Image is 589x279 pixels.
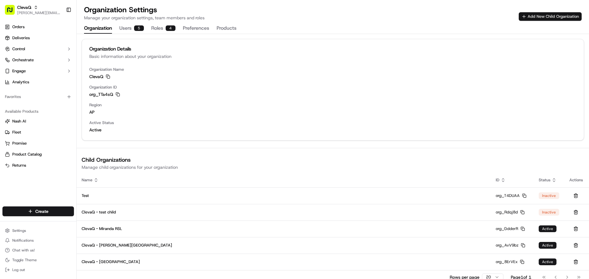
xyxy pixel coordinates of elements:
span: Active [89,127,576,133]
button: Add New Child Organization [519,12,582,21]
div: Basic information about your organization [89,53,576,59]
button: Control [2,44,74,54]
span: org_8ErVEx [496,259,518,265]
div: Active [539,258,556,265]
div: 4 [166,25,175,31]
button: Returns [2,160,74,170]
div: 📗 [6,89,11,94]
img: Nash [6,6,18,18]
span: API Documentation [58,89,98,95]
span: Test [82,193,89,198]
button: Users [119,23,144,34]
div: Inactive [539,192,559,199]
span: org_AvV9bz [496,243,518,248]
span: Orchestrate [12,57,34,63]
span: ClevaQ - Miranda RSL [82,226,122,231]
div: Actions [569,177,584,183]
span: ClevaQ - [GEOGRAPHIC_DATA] [82,259,140,264]
a: Product Catalog [5,152,71,157]
input: Got a question? Start typing here... [16,40,110,46]
span: Chat with us! [12,248,35,253]
span: org_Rdqj8d [496,209,518,215]
div: Inactive [539,209,559,216]
button: Notifications [2,236,74,245]
span: Promise [12,141,27,146]
h2: Child Organizations [82,156,584,164]
span: Organization ID [89,85,576,90]
span: Orders [12,24,25,30]
span: Toggle Theme [12,258,37,262]
span: Returns [12,163,26,168]
a: Orders [2,22,74,32]
span: Fleet [12,130,21,135]
span: Knowledge Base [12,89,47,95]
button: ClevaQ[PERSON_NAME][EMAIL_ADDRESS][DOMAIN_NAME] [2,2,64,17]
p: Manage child organizations for your organization [82,164,584,170]
button: Nash AI [2,116,74,126]
a: Promise [5,141,71,146]
button: Organization [84,23,112,34]
span: Settings [12,228,26,233]
span: ClevaQ - test child [82,209,116,215]
h1: Organization Settings [84,5,205,15]
p: Welcome 👋 [6,25,112,34]
button: Roles [151,23,175,34]
span: Create [35,208,48,214]
p: Manage your organization settings, team members and roles [84,15,205,21]
button: ClevaQ [17,4,31,10]
span: ClevaQ - [PERSON_NAME][GEOGRAPHIC_DATA] [82,243,172,248]
button: Create [2,206,74,216]
div: Name [82,177,486,183]
button: Orchestrate [2,55,74,65]
button: [PERSON_NAME][EMAIL_ADDRESS][DOMAIN_NAME] [17,10,61,15]
span: Control [12,46,25,52]
span: Engage [12,68,26,74]
span: Product Catalog [12,152,42,157]
span: org_T4DUAA [496,193,520,198]
div: Active [539,225,556,232]
a: Powered byPylon [43,104,74,108]
button: Settings [2,226,74,235]
button: Toggle Theme [2,256,74,264]
button: Products [217,23,237,34]
button: Preferences [183,23,209,34]
a: Fleet [5,130,71,135]
div: Start new chat [21,58,101,65]
span: Analytics [12,79,29,85]
button: Fleet [2,127,74,137]
a: 💻API Documentation [49,86,101,97]
div: Favorites [2,92,74,102]
div: Available Products [2,107,74,116]
a: Analytics [2,77,74,87]
span: Deliveries [12,35,30,41]
button: Product Catalog [2,149,74,159]
div: ID [496,177,529,183]
a: 📗Knowledge Base [4,86,49,97]
button: Start new chat [104,60,112,68]
span: ap [89,109,576,115]
span: Nash AI [12,119,26,124]
img: 1736555255976-a54dd68f-1ca7-489b-9aae-adbdc363a1c4 [6,58,17,70]
div: Status [539,177,560,183]
div: We're available if you need us! [21,65,78,70]
div: Active [539,242,556,249]
a: Nash AI [5,119,71,124]
button: Promise [2,138,74,148]
span: ClevaQ [89,74,103,80]
span: Active Status [89,120,576,126]
div: Organization Details [89,47,576,51]
span: Log out [12,267,25,272]
button: Log out [2,266,74,274]
a: Deliveries [2,33,74,43]
button: Engage [2,66,74,76]
span: org_GdderR [496,226,518,232]
span: org_TTa4sQ [89,91,113,97]
div: 💻 [52,89,57,94]
span: Region [89,102,576,108]
button: Chat with us! [2,246,74,254]
span: Notifications [12,238,34,243]
div: 5 [134,25,144,31]
span: Pylon [61,104,74,108]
